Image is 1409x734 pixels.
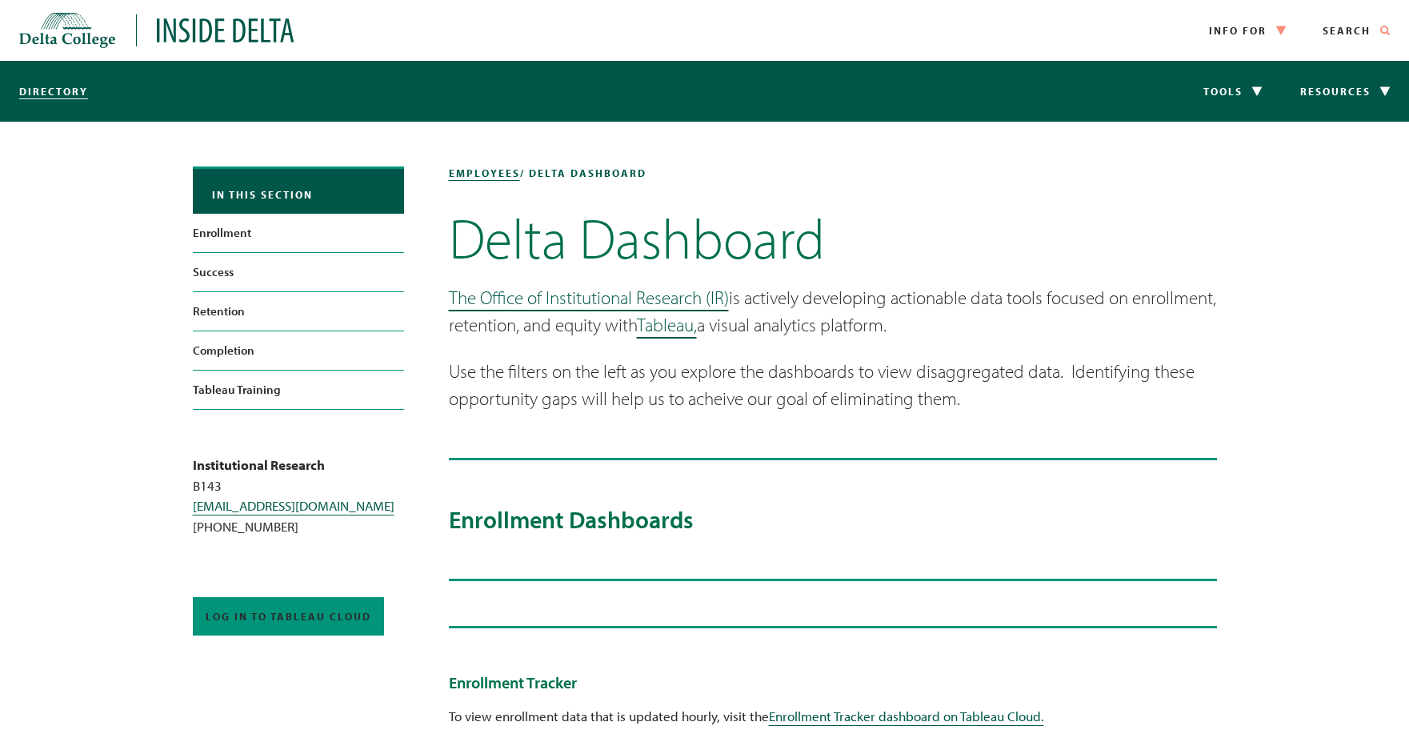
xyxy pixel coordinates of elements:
h2: Enrollment Dashboards [449,505,1217,534]
a: employees [449,166,520,179]
a: Tableau, [637,313,697,336]
a: Enrollment Tracker dashboard on Tableau Cloud. [769,708,1044,724]
p: is actively developing actionable data tools focused on enrollment, retention, and equity with a ... [449,284,1217,339]
button: Tools [1184,61,1281,122]
button: In this section [193,169,404,214]
h3: Enrollment Tracker [449,673,1217,692]
p: To view enrollment data that is updated hourly, visit the [449,706,1217,727]
span: B143 [193,477,222,494]
a: The Office of Institutional Research (IR) [449,286,729,309]
p: Use the filters on the left as you explore the dashboards to view disaggregated data. Identifying... [449,358,1217,413]
span: Log in to Tableau Cloud [206,610,371,623]
a: Completion [193,331,404,370]
a: Tableau Training [193,371,404,409]
a: Success [193,253,404,291]
a: Enrollment [193,214,404,252]
h1: Delta Dashboard [449,211,1217,265]
a: Retention [193,292,404,331]
strong: Institutional Research [193,456,325,473]
a: Log in to Tableau Cloud [193,597,384,636]
a: Directory [19,85,88,98]
a: [EMAIL_ADDRESS][DOMAIN_NAME] [193,497,394,514]
span: / Delta Dashboard [520,166,646,179]
span: [PHONE_NUMBER] [193,518,298,535]
button: Resources [1281,61,1409,122]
